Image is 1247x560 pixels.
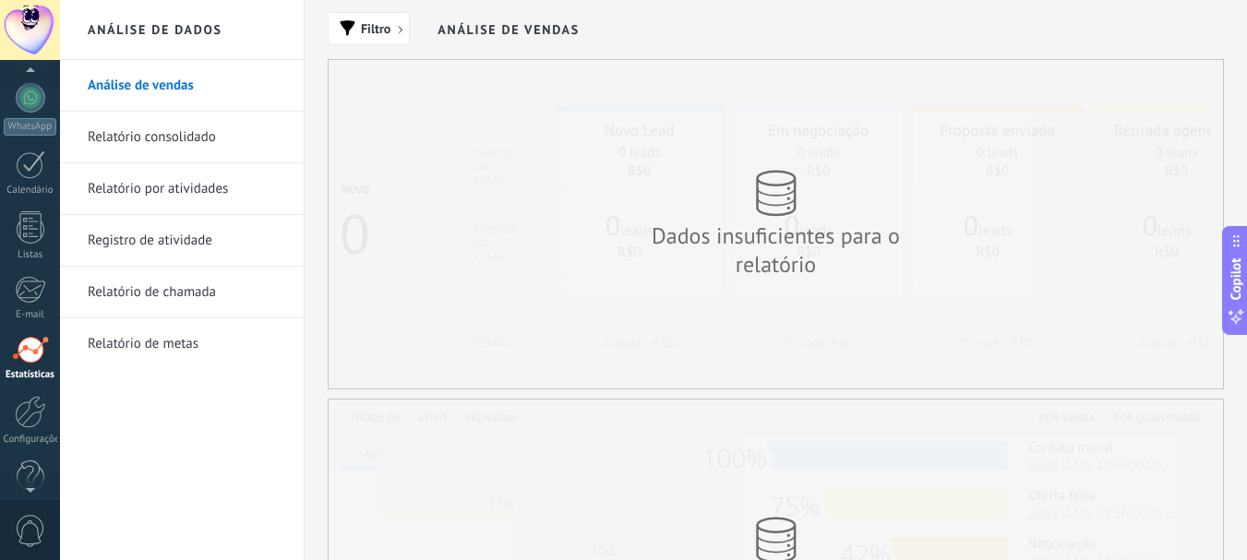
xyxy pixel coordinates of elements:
[60,163,304,215] li: Relatório por atividades
[4,309,57,321] div: E-mail
[610,221,942,279] div: Dados insuficientes para o relatório
[361,22,390,35] span: Filtro
[4,249,57,261] div: Listas
[1227,257,1245,300] span: Copilot
[88,163,285,215] a: Relatório por atividades
[60,60,304,112] li: Análise de vendas
[88,215,285,267] a: Registro de atividade
[60,112,304,163] li: Relatório consolidado
[4,434,57,446] div: Configurações
[328,12,410,45] button: Filtro
[88,318,285,370] a: Relatório de metas
[88,267,285,318] a: Relatório de chamada
[4,369,57,381] div: Estatísticas
[4,118,56,136] div: WhatsApp
[88,60,285,112] a: Análise de vendas
[60,215,304,267] li: Registro de atividade
[60,267,304,318] li: Relatório de chamada
[88,112,285,163] a: Relatório consolidado
[4,185,57,197] div: Calendário
[60,318,304,369] li: Relatório de metas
